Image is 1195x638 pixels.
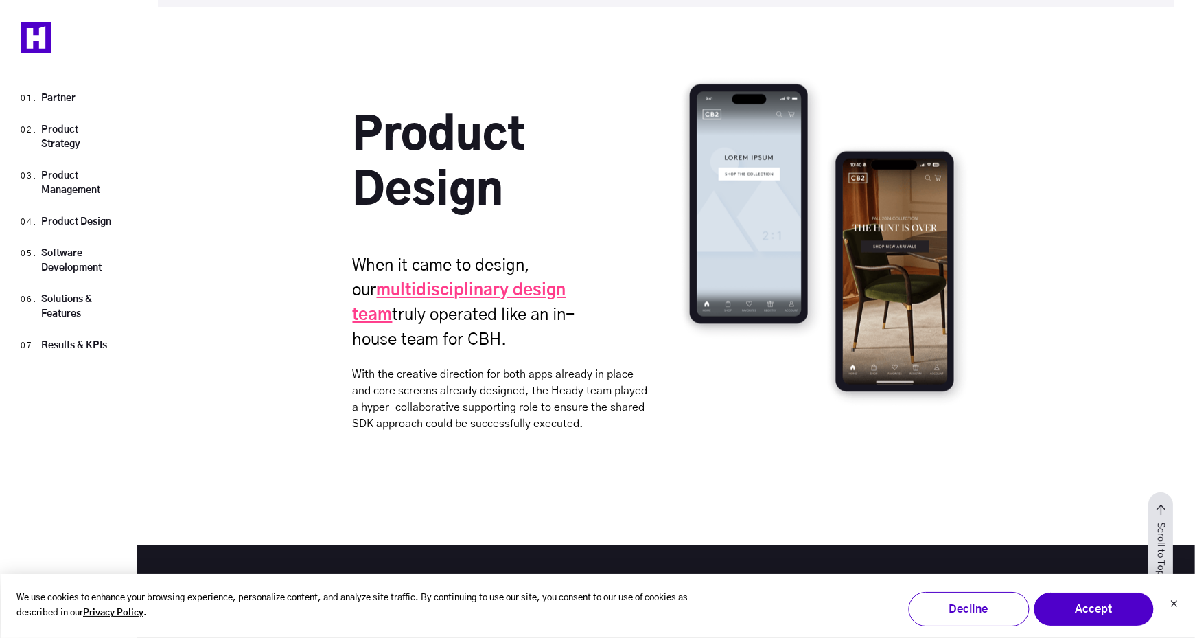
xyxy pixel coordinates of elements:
h2: Product Design [353,109,654,240]
a: Solutions & Features [41,295,92,319]
button: Decline [908,592,1029,626]
a: Product Strategy [41,125,80,149]
button: Dismiss cookie banner [1170,598,1178,613]
a: Product Design [41,217,111,227]
a: Software Development [41,249,102,273]
a: Privacy Policy [83,606,143,622]
p: We use cookies to enhance your browsing experience, personalize content, and analyze site traffic... [16,591,701,622]
a: Partner [41,93,76,103]
img: Group 39880 [679,74,825,341]
img: Group 39883 [825,141,971,409]
button: Go to top [1148,492,1173,589]
span: With the creative direction for both apps already in place and core screens already designed, the... [353,369,648,429]
a: Product Management [41,171,100,195]
a: Results & KPIs [41,341,107,350]
button: Accept [1033,592,1154,626]
img: Heady [21,22,51,53]
img: scroll-top [1148,492,1173,589]
span: When it came to design, our truly operated like an in-house team for CBH. [353,258,575,348]
a: multidisciplinary design team [353,282,566,323]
